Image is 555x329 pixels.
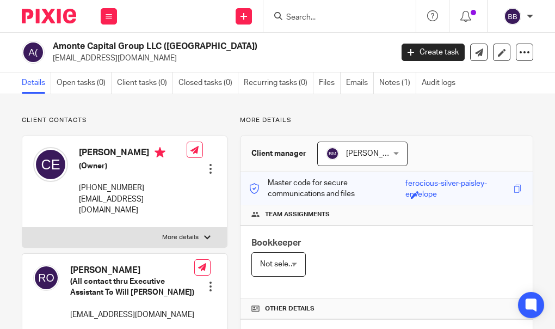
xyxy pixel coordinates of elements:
[244,72,313,94] a: Recurring tasks (0)
[346,150,406,157] span: [PERSON_NAME]
[79,147,187,161] h4: [PERSON_NAME]
[22,9,76,23] img: Pixie
[402,44,465,61] a: Create task
[162,233,199,242] p: More details
[79,182,187,193] p: [PHONE_NUMBER]
[70,265,194,276] h4: [PERSON_NAME]
[405,178,511,191] div: ferocious-silver-paisley-envelope
[504,8,521,25] img: svg%3E
[249,178,405,200] p: Master code for secure communications and files
[251,239,301,247] span: Bookkeeper
[265,304,314,313] span: Other details
[326,147,339,160] img: svg%3E
[265,210,330,219] span: Team assignments
[251,148,306,159] h3: Client manager
[70,276,194,298] h5: (All contact thru Executive Assistant To Will [PERSON_NAME])
[319,72,341,94] a: Files
[285,13,383,23] input: Search
[260,260,304,268] span: Not selected
[53,41,319,52] h2: Amonte Capital Group LLC ([GEOGRAPHIC_DATA])
[22,41,45,64] img: svg%3E
[379,72,416,94] a: Notes (1)
[79,194,187,216] p: [EMAIL_ADDRESS][DOMAIN_NAME]
[240,116,533,125] p: More details
[22,72,51,94] a: Details
[422,72,461,94] a: Audit logs
[79,161,187,172] h5: (Owner)
[178,72,238,94] a: Closed tasks (0)
[155,147,165,158] i: Primary
[117,72,173,94] a: Client tasks (0)
[53,53,385,64] p: [EMAIL_ADDRESS][DOMAIN_NAME]
[22,116,227,125] p: Client contacts
[57,72,112,94] a: Open tasks (0)
[70,309,194,320] p: [EMAIL_ADDRESS][DOMAIN_NAME]
[346,72,374,94] a: Emails
[33,265,59,291] img: svg%3E
[33,147,68,182] img: svg%3E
